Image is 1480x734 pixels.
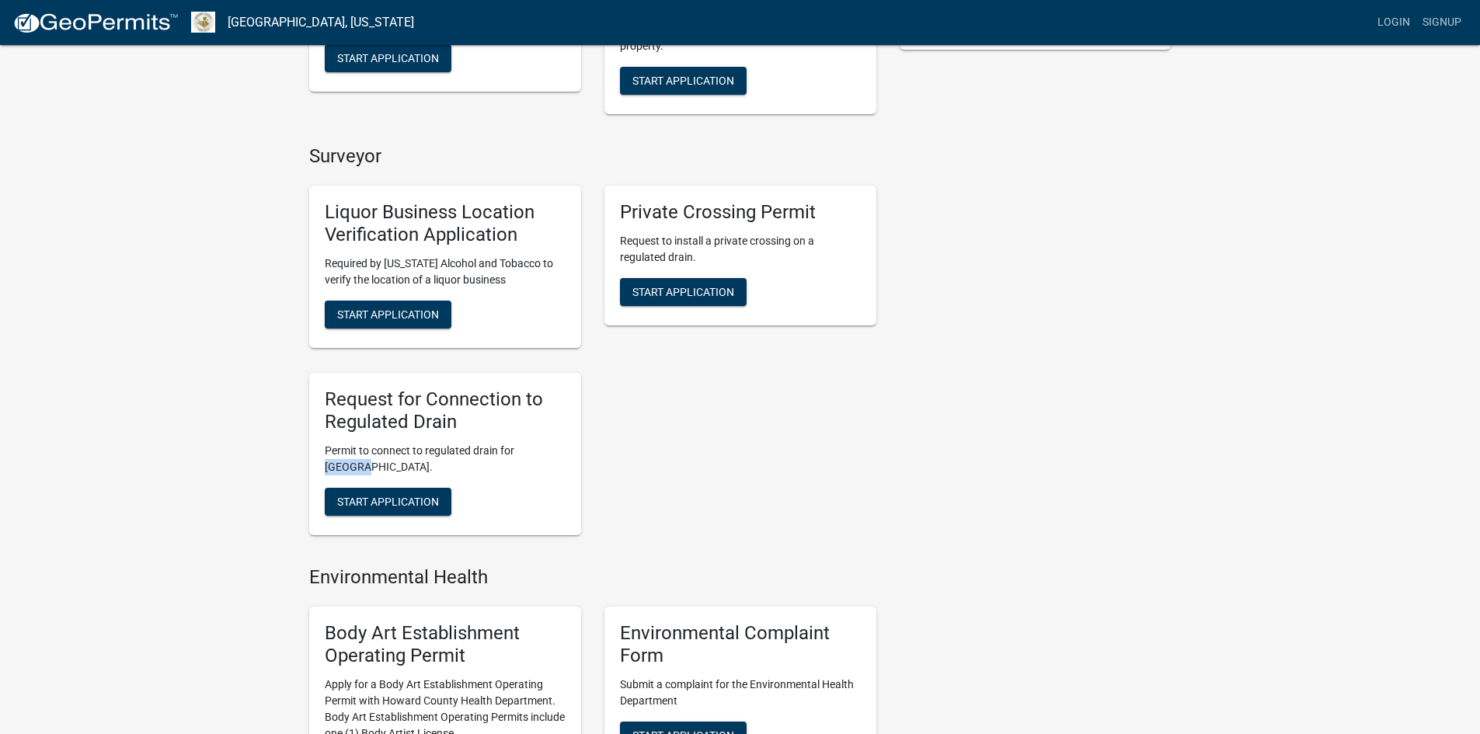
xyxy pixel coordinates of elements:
[325,443,566,475] p: Permit to connect to regulated drain for [GEOGRAPHIC_DATA].
[325,44,451,72] button: Start Application
[620,677,861,709] p: Submit a complaint for the Environmental Health Department
[632,74,734,86] span: Start Application
[620,278,747,306] button: Start Application
[620,622,861,667] h5: Environmental Complaint Form
[1416,8,1468,37] a: Signup
[325,201,566,246] h5: Liquor Business Location Verification Application
[337,51,439,64] span: Start Application
[191,12,215,33] img: Howard County, Indiana
[309,566,876,589] h4: Environmental Health
[309,145,876,168] h4: Surveyor
[325,388,566,433] h5: Request for Connection to Regulated Drain
[1371,8,1416,37] a: Login
[337,495,439,507] span: Start Application
[325,488,451,516] button: Start Application
[620,67,747,95] button: Start Application
[620,201,861,224] h5: Private Crossing Permit
[337,308,439,320] span: Start Application
[325,301,451,329] button: Start Application
[632,286,734,298] span: Start Application
[228,9,414,36] a: [GEOGRAPHIC_DATA], [US_STATE]
[620,233,861,266] p: Request to install a private crossing on a regulated drain.
[325,256,566,288] p: Required by [US_STATE] Alcohol and Tobacco to verify the location of a liquor business
[325,622,566,667] h5: Body Art Establishment Operating Permit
